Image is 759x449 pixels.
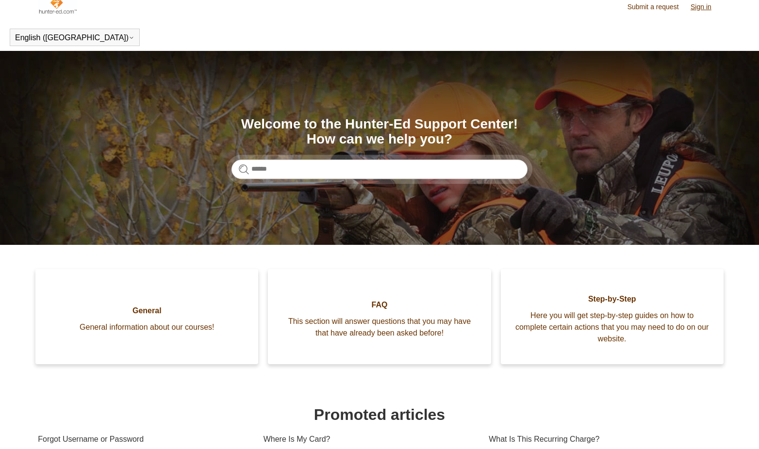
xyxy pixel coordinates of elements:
span: General information about our courses! [50,321,244,333]
button: English ([GEOGRAPHIC_DATA]) [15,33,134,42]
a: Sign in [691,2,721,12]
a: FAQ This section will answer questions that you may have that have already been asked before! [268,269,491,364]
span: Here you will get step-by-step guides on how to complete certain actions that you may need to do ... [515,310,709,345]
span: This section will answer questions that you may have that have already been asked before! [282,316,476,339]
span: Step-by-Step [515,293,709,305]
input: Search [231,160,528,179]
a: General General information about our courses! [35,269,258,364]
h1: Welcome to the Hunter-Ed Support Center! How can we help you? [231,117,528,147]
span: FAQ [282,299,476,311]
span: General [50,305,244,317]
a: Step-by-Step Here you will get step-by-step guides on how to complete certain actions that you ma... [501,269,724,364]
h1: Promoted articles [38,403,721,426]
a: Submit a request [627,2,689,12]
